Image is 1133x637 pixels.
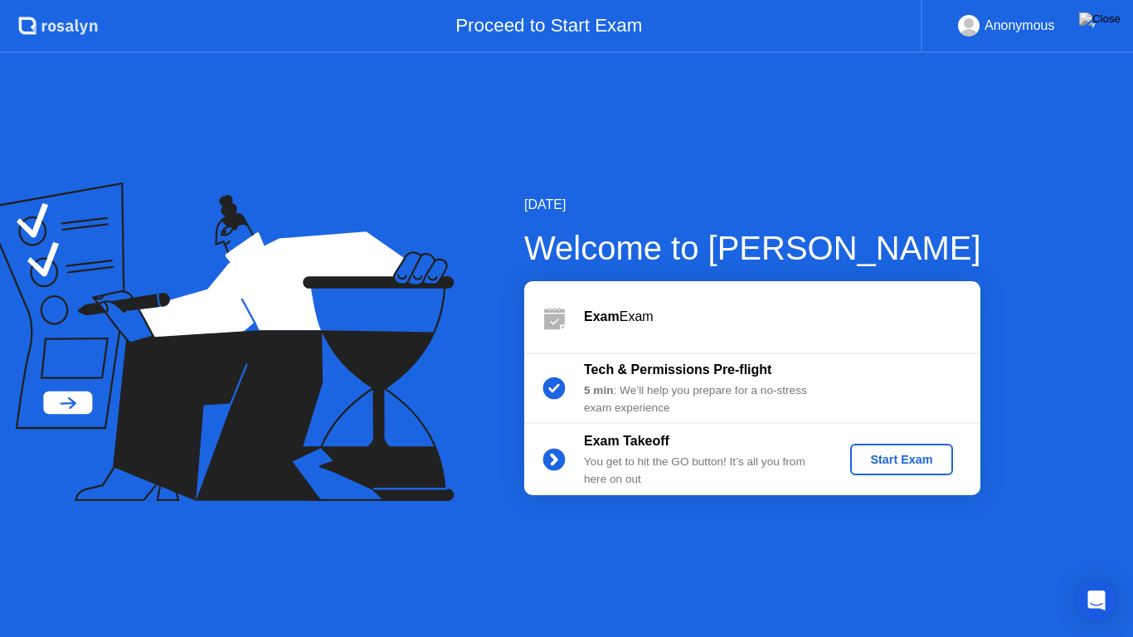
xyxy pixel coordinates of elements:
div: : We’ll help you prepare for a no-stress exam experience [584,382,823,416]
b: Tech & Permissions Pre-flight [584,362,771,377]
div: Anonymous [985,15,1055,36]
img: Close [1079,12,1121,26]
div: [DATE] [524,195,981,215]
div: You get to hit the GO button! It’s all you from here on out [584,454,823,488]
b: Exam Takeoff [584,434,669,448]
b: Exam [584,309,620,323]
div: Exam [584,307,980,327]
div: Open Intercom Messenger [1077,581,1116,620]
button: Start Exam [850,444,952,475]
b: 5 min [584,384,614,396]
div: Welcome to [PERSON_NAME] [524,223,981,273]
div: Start Exam [857,453,946,466]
